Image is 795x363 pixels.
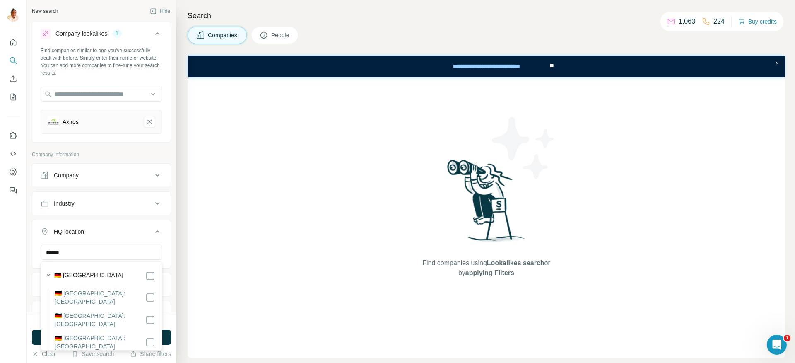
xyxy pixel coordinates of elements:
[41,47,162,77] div: Find companies similar to one you've successfully dealt with before. Simply enter their name or w...
[32,24,171,47] button: Company lookalikes1
[7,53,20,68] button: Search
[55,334,145,351] label: 🇩🇪 [GEOGRAPHIC_DATA]: [GEOGRAPHIC_DATA]
[7,8,20,22] img: Avatar
[144,116,155,128] button: Axiros-remove-button
[7,71,20,86] button: Enrich CSV
[54,199,75,208] div: Industry
[32,303,171,323] button: Employees (size)
[48,116,59,128] img: Axiros-logo
[188,56,785,77] iframe: Banner
[738,16,777,27] button: Buy credits
[208,31,238,39] span: Companies
[112,30,122,37] div: 1
[54,227,84,236] div: HQ location
[713,17,725,27] p: 224
[32,194,171,213] button: Industry
[54,271,123,281] label: 🇩🇪 [GEOGRAPHIC_DATA]
[55,312,145,328] label: 🇩🇪 [GEOGRAPHIC_DATA]: [GEOGRAPHIC_DATA]
[7,128,20,143] button: Use Surfe on LinkedIn
[54,171,79,179] div: Company
[188,10,785,22] h4: Search
[487,259,544,266] span: Lookalikes search
[32,275,171,295] button: Annual revenue ($)
[7,90,20,104] button: My lists
[144,5,176,17] button: Hide
[443,157,530,250] img: Surfe Illustration - Woman searching with binoculars
[767,335,787,355] iframe: Intercom live chat
[32,350,55,358] button: Clear
[7,146,20,161] button: Use Surfe API
[32,7,58,15] div: New search
[63,118,79,126] div: Axiros
[32,222,171,245] button: HQ location
[7,165,20,179] button: Dashboard
[32,165,171,185] button: Company
[679,17,695,27] p: 1,063
[784,335,790,341] span: 1
[420,258,552,278] span: Find companies using or by
[130,350,171,358] button: Share filters
[32,330,171,345] button: Run search
[55,29,107,38] div: Company lookalikes
[487,111,561,185] img: Surfe Illustration - Stars
[32,151,171,158] p: Company information
[72,350,114,358] button: Save search
[7,183,20,198] button: Feedback
[55,289,145,306] label: 🇩🇪 [GEOGRAPHIC_DATA]: [GEOGRAPHIC_DATA]
[271,31,290,39] span: People
[7,35,20,50] button: Quick start
[465,269,514,276] span: applying Filters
